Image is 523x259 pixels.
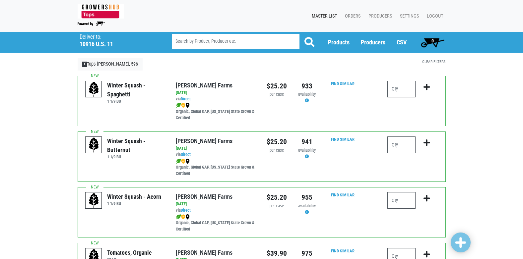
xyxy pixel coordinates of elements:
a: Direct [181,208,191,213]
div: via [176,152,256,158]
img: placeholder-variety-43d6402dacf2d531de610a020419775a.svg [86,81,102,98]
div: $25.20 [267,136,287,147]
div: 975 [297,248,317,259]
a: Settings [395,10,422,23]
span: Tops Adams, 596 (10916 US-11, Adams, NY 13605, USA) [80,32,160,48]
a: [PERSON_NAME] Farms [176,249,232,256]
div: 941 [297,136,317,147]
a: Master List [306,10,340,23]
div: Organic, Global GAP, [US_STATE] State Grown & Certified [176,214,256,233]
img: safety-e55c860ca8c00a9c171001a62a92dabd.png [181,214,185,220]
div: $39.90 [267,248,287,259]
img: placeholder-variety-43d6402dacf2d531de610a020419775a.svg [86,137,102,153]
div: per case [267,147,287,154]
a: Find Similar [331,137,355,142]
a: Find Similar [331,192,355,197]
input: Search by Product, Producer etc. [172,34,299,49]
a: Direct [181,96,191,101]
img: leaf-e5c59151409436ccce96b2ca1b28e03c.png [176,214,181,220]
div: Organic, Global GAP, [US_STATE] State Grown & Certified [176,158,256,177]
h5: 10916 U.S. 11 [80,40,155,48]
div: Organic, Global GAP, [US_STATE] State Grown & Certified [176,102,256,121]
a: [PERSON_NAME] Farms [176,137,232,144]
h6: 1 1/9 BU [107,154,166,159]
a: Find Similar [331,248,355,253]
span: 0 [431,38,434,43]
div: $25.20 [267,81,287,91]
a: Direct [181,152,191,157]
a: XTops [PERSON_NAME], 596 [78,58,143,71]
div: via [176,207,256,214]
input: Qty [387,136,416,153]
div: [DATE] [176,90,256,96]
input: Qty [387,81,416,97]
img: map_marker-0e94453035b3232a4d21701695807de9.png [185,103,190,108]
img: Powered by Big Wheelbarrow [78,22,105,26]
a: Producers [363,10,395,23]
a: CSV [397,39,407,46]
div: 933 [297,81,317,91]
div: per case [267,91,287,98]
span: availability [298,203,316,208]
span: X [82,62,87,67]
a: Orders [340,10,363,23]
div: [DATE] [176,145,256,152]
span: availability [298,92,316,97]
span: availability [298,148,316,153]
img: safety-e55c860ca8c00a9c171001a62a92dabd.png [181,159,185,164]
h6: 1 1/9 BU [107,99,166,104]
img: safety-e55c860ca8c00a9c171001a62a92dabd.png [181,103,185,108]
div: Winter Squash - Spaghetti [107,81,166,99]
a: Producers [361,39,385,46]
img: map_marker-0e94453035b3232a4d21701695807de9.png [185,214,190,220]
p: Deliver to: [80,34,155,40]
a: Products [328,39,350,46]
div: Winter Squash - Butternut [107,136,166,154]
a: Find Similar [331,81,355,86]
img: leaf-e5c59151409436ccce96b2ca1b28e03c.png [176,103,181,108]
img: map_marker-0e94453035b3232a4d21701695807de9.png [185,159,190,164]
img: 279edf242af8f9d49a69d9d2afa010fb.png [78,4,124,19]
a: 0 [418,36,447,49]
div: 955 [297,192,317,203]
a: Logout [422,10,446,23]
div: Tomatoes, Organic [107,248,152,257]
a: Clear Filters [422,59,445,64]
img: leaf-e5c59151409436ccce96b2ca1b28e03c.png [176,159,181,164]
h6: 1 1/9 BU [107,201,161,206]
div: [DATE] [176,201,256,207]
div: Winter Squash - Acorn [107,192,161,201]
input: Qty [387,192,416,209]
a: [PERSON_NAME] Farms [176,193,232,200]
div: per case [267,203,287,209]
img: placeholder-variety-43d6402dacf2d531de610a020419775a.svg [86,192,102,209]
a: [PERSON_NAME] Farms [176,82,232,89]
div: via [176,96,256,102]
div: $25.20 [267,192,287,203]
